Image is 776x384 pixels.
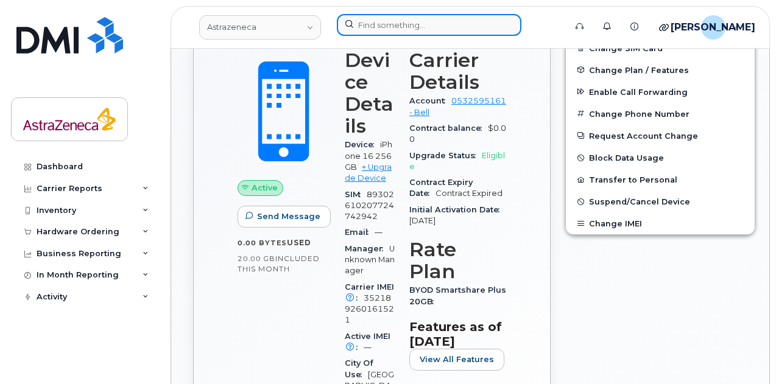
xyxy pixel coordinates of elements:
[409,151,482,160] span: Upgrade Status
[589,65,689,74] span: Change Plan / Features
[409,205,506,214] span: Initial Activation Date
[345,332,390,352] span: Active IMEI
[420,354,494,365] span: View All Features
[345,358,373,379] span: City Of Use
[345,244,395,276] span: Unknown Manager
[566,103,755,125] button: Change Phone Number
[257,211,320,222] span: Send Message
[566,169,755,190] button: Transfer to Personal
[409,96,451,105] span: Account
[566,147,755,169] button: Block Data Usage
[345,140,392,172] span: iPhone 16 256GB
[651,15,690,40] div: Quicklinks
[693,15,747,40] div: Jamal Abdi
[337,14,521,36] input: Find something...
[345,190,394,222] span: 89302610207724742942
[345,140,380,149] span: Device
[566,59,755,81] button: Change Plan / Features
[345,162,392,183] a: + Upgrade Device
[287,238,311,247] span: used
[409,285,506,305] span: BYOD Smartshare Plus 20GB
[436,189,503,198] span: Contract Expired
[238,254,320,274] span: included this month
[252,182,278,194] span: Active
[409,124,488,133] span: Contract balance
[671,20,755,35] span: [PERSON_NAME]
[345,49,395,137] h3: Device Details
[409,178,473,198] span: Contract Expiry Date
[589,87,688,96] span: Enable Call Forwarding
[238,239,287,247] span: 0.00 Bytes
[566,81,755,103] button: Enable Call Forwarding
[589,197,690,206] span: Suspend/Cancel Device
[409,216,436,225] span: [DATE]
[409,319,506,349] h3: Features as of [DATE]
[566,212,755,234] button: Change IMEI
[238,254,275,263] span: 20.00 GB
[409,239,506,282] h3: Rate Plan
[364,343,372,352] span: —
[409,96,506,116] a: 0532595161 - Bell
[566,190,755,212] button: Suspend/Cancel Device
[238,206,331,228] button: Send Message
[345,244,389,253] span: Manager
[345,190,367,199] span: SIM
[345,228,375,237] span: Email
[345,293,394,325] span: 352189260161521
[375,228,383,237] span: —
[199,15,321,40] a: Astrazeneca
[345,282,394,302] span: Carrier IMEI
[566,125,755,147] button: Request Account Change
[409,349,504,371] button: View All Features
[409,151,505,171] span: Eligible
[409,49,506,93] h3: Carrier Details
